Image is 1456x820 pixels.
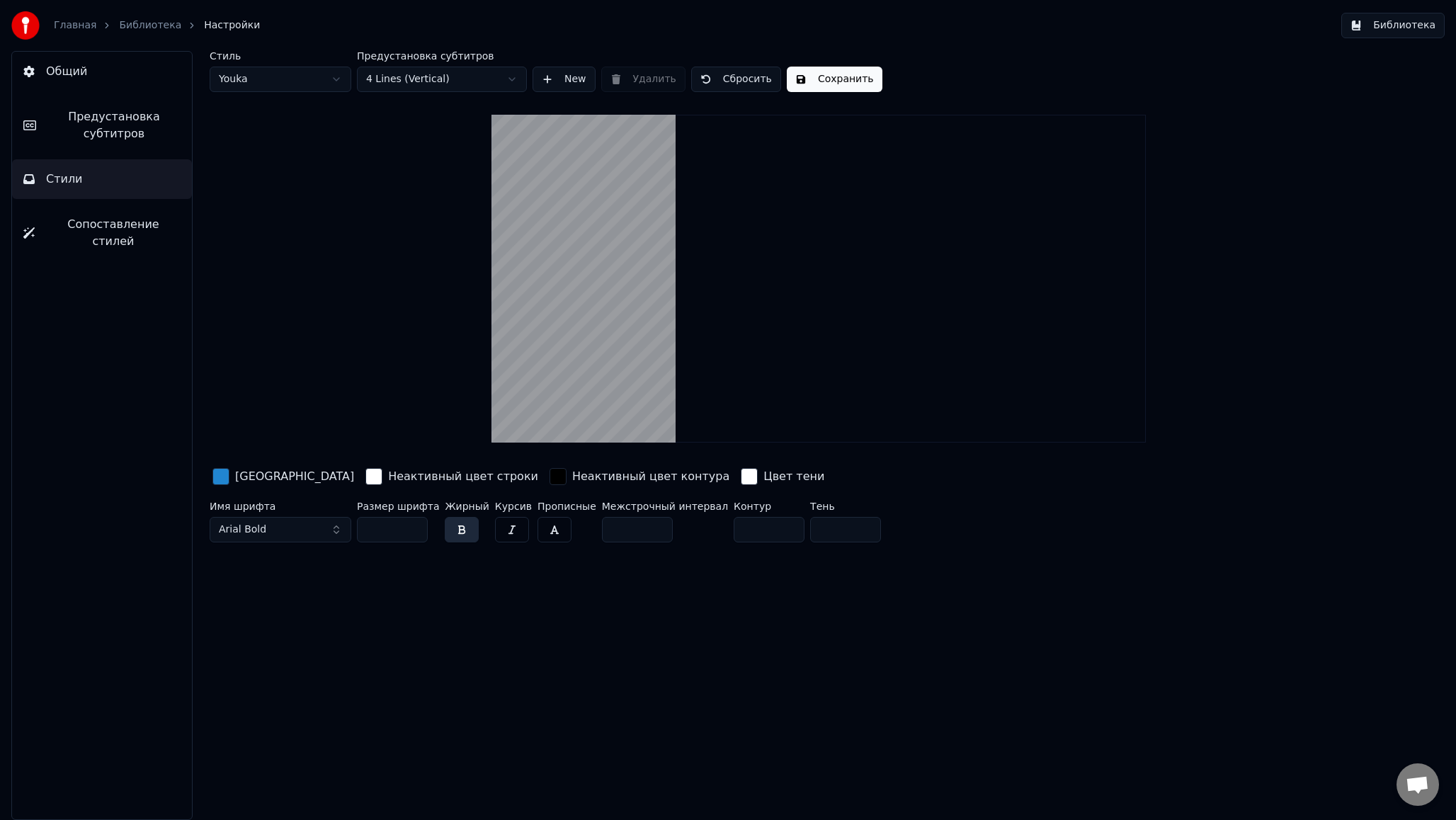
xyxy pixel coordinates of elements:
label: Стиль [210,51,351,61]
div: Цвет тени [763,468,824,485]
label: Размер шрифта [357,501,439,511]
div: Открытый чат [1397,763,1439,806]
label: Тень [810,501,881,511]
label: Прописные [538,501,596,511]
label: Контур [734,501,804,511]
label: Межстрочный интервал [602,501,728,511]
button: Неактивный цвет строки [363,465,541,488]
button: Сбросить [691,67,781,92]
span: Стили [46,171,83,188]
button: Сохранить [787,67,882,92]
button: Общий [12,52,192,91]
button: Библиотека [1341,13,1445,38]
button: [GEOGRAPHIC_DATA] [210,465,357,488]
nav: breadcrumb [54,18,260,33]
span: Arial Bold [219,523,266,537]
button: New [533,67,596,92]
button: Стили [12,159,192,199]
span: Настройки [204,18,260,33]
button: Предустановка субтитров [12,97,192,154]
label: Имя шрифта [210,501,351,511]
div: [GEOGRAPHIC_DATA] [235,468,354,485]
img: youka [11,11,40,40]
span: Сопоставление стилей [46,216,181,250]
button: Сопоставление стилей [12,205,192,261]
span: Общий [46,63,87,80]
a: Главная [54,18,96,33]
div: Неактивный цвет контура [572,468,729,485]
button: Неактивный цвет контура [547,465,732,488]
span: Предустановка субтитров [47,108,181,142]
button: Цвет тени [738,465,827,488]
a: Библиотека [119,18,181,33]
label: Жирный [445,501,489,511]
label: Предустановка субтитров [357,51,527,61]
div: Неактивный цвет строки [388,468,538,485]
label: Курсив [495,501,532,511]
